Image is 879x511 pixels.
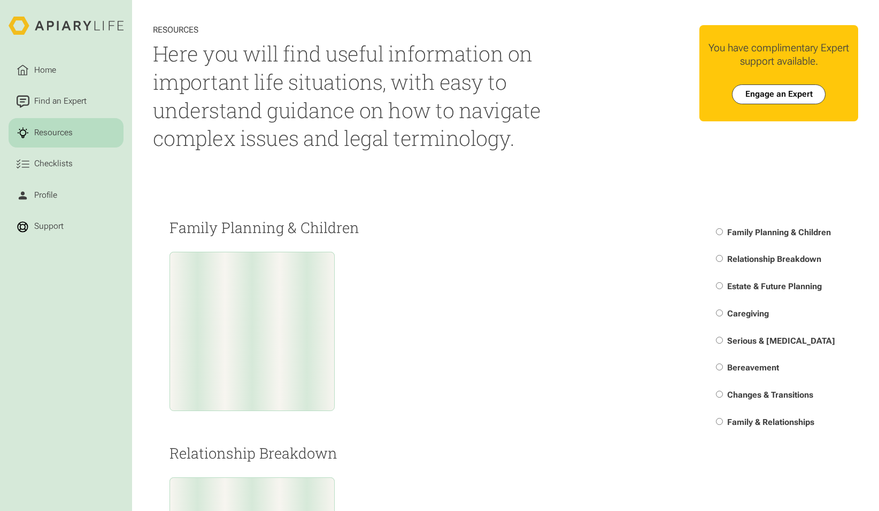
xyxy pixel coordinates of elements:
input: Bereavement [716,363,723,370]
a: Support [9,212,124,242]
a: Engage an Expert [732,84,826,104]
span: Caregiving [727,309,769,319]
div: Checklists [32,158,75,170]
span: Family & Relationships [727,417,814,427]
div: Resources [153,25,554,36]
a: Checklists [9,150,124,179]
input: Caregiving [716,309,723,316]
span: Changes & Transitions [727,390,813,400]
span: Bereavement [727,363,779,373]
div: Home [32,64,58,76]
input: Serious & [MEDICAL_DATA] [716,337,723,344]
span: Serious & [MEDICAL_DATA] [727,336,835,346]
span: Relationship Breakdown [727,254,821,264]
input: Family Planning & Children [716,228,723,235]
input: Relationship Breakdown [716,255,723,262]
input: Changes & Transitions [716,391,723,398]
a: Get expert SupportName [169,252,335,411]
div: You have complimentary Expert support available. [708,42,850,68]
span: Estate & Future Planning [727,282,822,291]
input: Estate & Future Planning [716,282,723,289]
div: Resources [32,127,75,139]
input: Family & Relationships [716,418,723,425]
a: Profile [9,181,124,210]
div: Find an Expert [32,95,89,107]
div: Profile [32,189,59,202]
h2: Family Planning & Children [169,219,699,235]
h1: Here you will find useful information on important life situations, with easy to understand guida... [153,40,554,152]
span: Family Planning & Children [727,228,831,237]
h2: Relationship Breakdown [169,445,699,461]
a: Resources [9,118,124,148]
a: Find an Expert [9,87,124,117]
a: Home [9,56,124,85]
div: Support [32,221,66,233]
